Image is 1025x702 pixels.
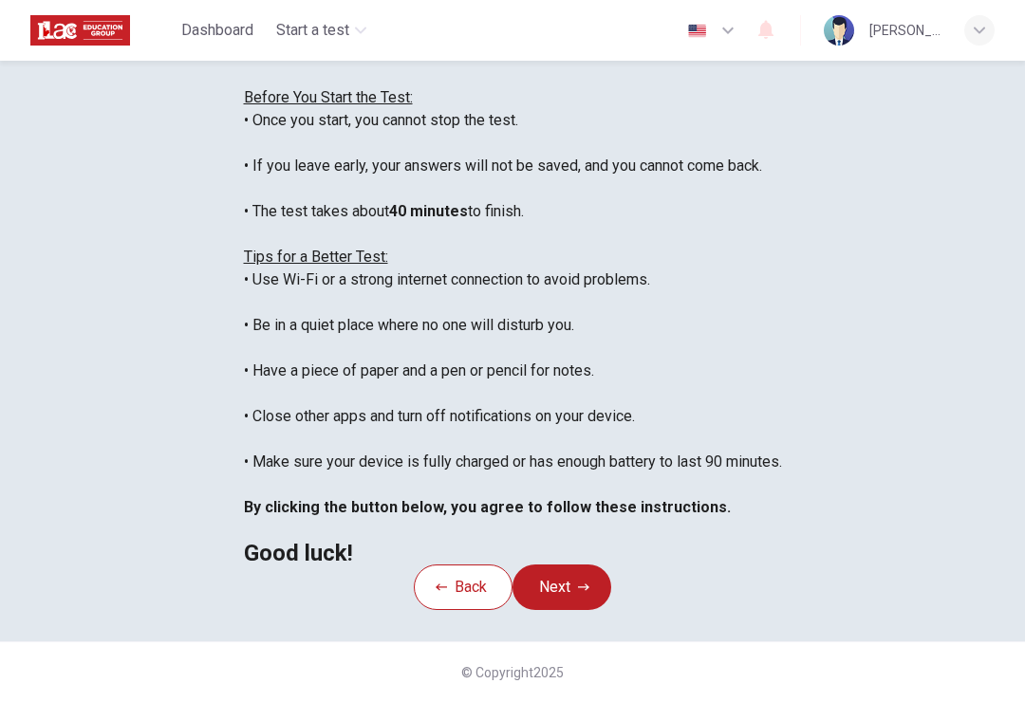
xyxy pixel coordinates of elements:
[30,11,130,49] img: ILAC logo
[244,248,388,266] u: Tips for a Better Test:
[244,542,782,564] h2: Good luck!
[244,88,413,106] u: Before You Start the Test:
[414,564,512,610] button: Back
[389,202,468,220] b: 40 minutes
[181,19,253,42] span: Dashboard
[512,564,611,610] button: Next
[244,41,782,564] div: You are about to start a . • Once you start, you cannot stop the test. • If you leave early, your...
[869,19,941,42] div: [PERSON_NAME] [PERSON_NAME]
[174,13,261,47] button: Dashboard
[461,665,564,680] span: © Copyright 2025
[824,15,854,46] img: Profile picture
[30,11,174,49] a: ILAC logo
[269,13,374,47] button: Start a test
[685,24,709,38] img: en
[276,19,349,42] span: Start a test
[244,498,731,516] b: By clicking the button below, you agree to follow these instructions.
